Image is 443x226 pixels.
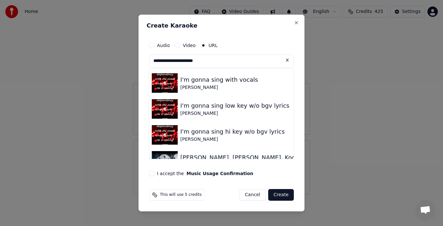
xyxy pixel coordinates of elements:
[180,136,285,143] div: [PERSON_NAME]
[160,192,202,197] span: This will use 5 credits
[180,75,258,84] div: I'm gonna sing with vocals
[152,125,178,145] img: I'm gonna sing hi key w/o bgv lyrics
[157,171,253,176] label: I accept the
[152,99,178,119] img: I'm gonna sing low key w/o bgv lyrics
[157,43,170,48] label: Audio
[147,23,296,29] h2: Create Karaoke
[186,171,253,176] button: I accept the
[152,151,178,171] img: Gucci Mane, Bruno Mars, Kodak Black - Wake Up in The Sky
[180,153,384,162] div: [PERSON_NAME], [PERSON_NAME], Kodak Black - Wake Up in The Sky
[268,189,294,201] button: Create
[180,101,289,110] div: I'm gonna sing low key w/o bgv lyrics
[183,43,196,48] label: Video
[149,149,294,166] button: Advanced
[180,110,289,117] div: [PERSON_NAME]
[180,127,285,136] div: I'm gonna sing hi key w/o bgv lyrics
[239,189,266,201] button: Cancel
[152,73,178,93] img: I'm gonna sing with vocals
[180,84,258,91] div: [PERSON_NAME]
[209,43,218,48] label: URL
